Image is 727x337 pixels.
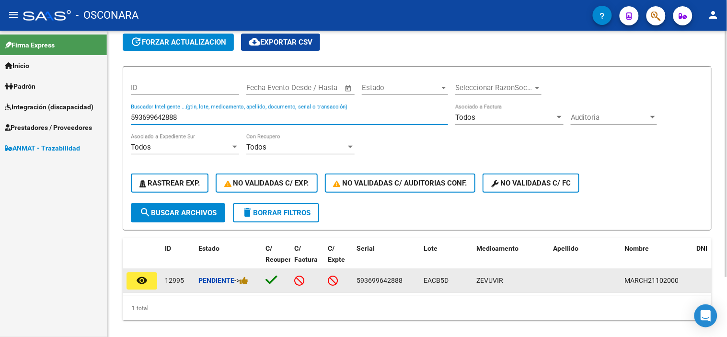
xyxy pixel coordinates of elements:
[694,304,717,327] div: Open Intercom Messenger
[491,179,571,187] span: No validadas c/ FC
[424,277,449,284] span: EACB5D
[328,244,345,263] span: C/ Expte
[5,102,93,112] span: Integración (discapacidad)
[455,113,475,122] span: Todos
[625,244,649,252] span: Nombre
[5,40,55,50] span: Firma Express
[161,238,195,280] datatable-header-cell: ID
[5,60,29,71] span: Inicio
[224,179,309,187] span: No Validadas c/ Exp.
[621,238,693,280] datatable-header-cell: Nombre
[130,36,142,47] mat-icon: update
[357,277,403,284] span: 593699642888
[697,244,708,252] span: DNI
[246,83,285,92] input: Fecha inicio
[249,38,312,46] span: Exportar CSV
[325,174,476,193] button: No Validadas c/ Auditorias Conf.
[195,238,262,280] datatable-header-cell: Estado
[265,244,295,263] span: C/ Recupero
[131,174,208,193] button: Rastrear Exp.
[549,238,621,280] datatable-header-cell: Apellido
[483,174,579,193] button: No validadas c/ FC
[553,244,578,252] span: Apellido
[234,277,248,284] span: ->
[625,277,679,284] span: MARCH21102000
[165,244,171,252] span: ID
[139,209,217,217] span: Buscar Archivos
[5,81,35,92] span: Padrón
[420,238,473,280] datatable-header-cell: Lote
[130,38,226,46] span: forzar actualizacion
[571,113,648,122] span: Auditoria
[139,207,151,218] mat-icon: search
[357,244,375,252] span: Serial
[476,277,503,284] span: ZEVUVIR
[476,244,519,252] span: Medicamento
[294,83,340,92] input: Fecha fin
[216,174,318,193] button: No Validadas c/ Exp.
[8,9,19,21] mat-icon: menu
[262,238,290,280] datatable-header-cell: C/ Recupero
[242,209,311,217] span: Borrar Filtros
[5,122,92,133] span: Prestadores / Proveedores
[198,244,219,252] span: Estado
[294,244,318,263] span: C/ Factura
[353,238,420,280] datatable-header-cell: Serial
[131,203,225,222] button: Buscar Archivos
[241,34,320,51] button: Exportar CSV
[76,5,138,26] span: - OSCONARA
[473,238,549,280] datatable-header-cell: Medicamento
[139,179,200,187] span: Rastrear Exp.
[324,238,353,280] datatable-header-cell: C/ Expte
[123,34,234,51] button: forzar actualizacion
[343,83,354,94] button: Open calendar
[131,143,151,151] span: Todos
[198,277,234,284] strong: Pendiente
[455,83,533,92] span: Seleccionar RazonSocial
[290,238,324,280] datatable-header-cell: C/ Factura
[246,143,266,151] span: Todos
[424,244,438,252] span: Lote
[5,143,80,153] span: ANMAT - Trazabilidad
[233,203,319,222] button: Borrar Filtros
[165,277,184,284] span: 12995
[136,275,148,286] mat-icon: remove_red_eye
[708,9,719,21] mat-icon: person
[249,36,260,47] mat-icon: cloud_download
[242,207,253,218] mat-icon: delete
[123,296,712,320] div: 1 total
[334,179,467,187] span: No Validadas c/ Auditorias Conf.
[362,83,439,92] span: Estado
